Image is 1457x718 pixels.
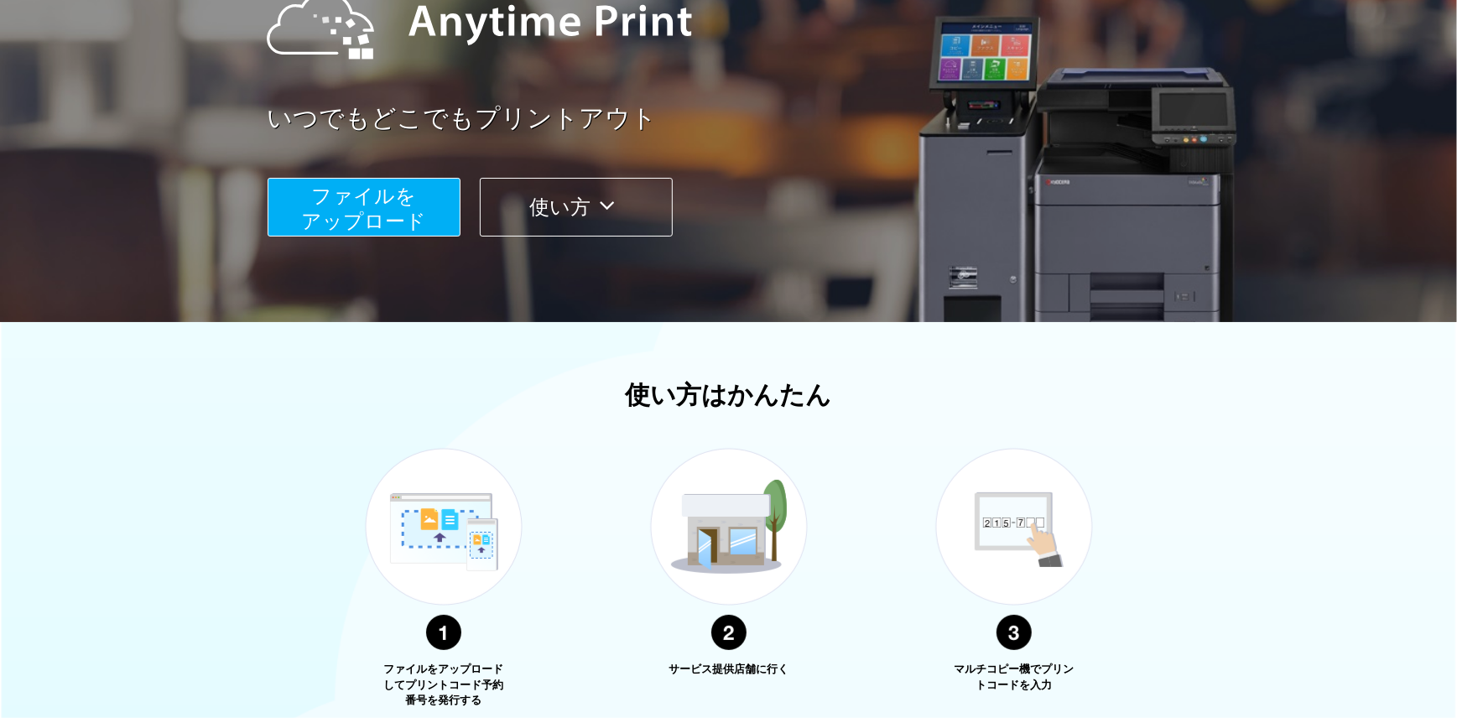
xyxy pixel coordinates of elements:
button: ファイルを​​アップロード [268,178,461,237]
p: マルチコピー機でプリントコードを入力 [951,662,1077,693]
a: いつでもどこでもプリントアウト [268,101,1232,137]
button: 使い方 [480,178,673,237]
span: ファイルを ​​アップロード [301,185,426,232]
p: サービス提供店舗に行く [666,662,792,678]
p: ファイルをアップロードしてプリントコード予約番号を発行する [381,662,507,709]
